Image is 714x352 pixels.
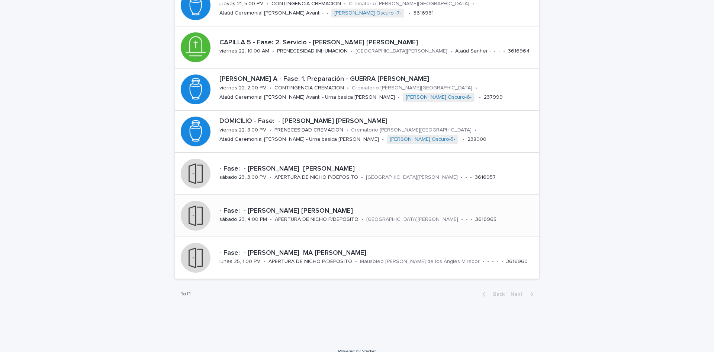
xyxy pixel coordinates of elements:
[334,10,401,16] a: [PERSON_NAME] Oscuro -7-
[450,48,452,54] p: •
[466,216,467,223] p: -
[219,39,536,47] p: CAPILLA 5 - Fase: 2. Servicio - [PERSON_NAME] [PERSON_NAME]
[366,174,458,181] p: [GEOGRAPHIC_DATA][PERSON_NAME]
[499,48,500,54] p: -
[360,259,480,265] p: Mausoleo [PERSON_NAME] de los Ángles Mirador
[219,85,267,91] p: viernes 22, 2:00 PM
[488,259,489,265] p: -
[175,69,539,111] a: [PERSON_NAME] A - Fase: 1. Preparación - GUERRA [PERSON_NAME]viernes 22, 2:00 PM•CONTINGENCIA CRE...
[175,285,197,303] p: 1 of 1
[271,1,341,7] p: CONTINGENCIA CREMACION
[270,127,271,133] p: •
[479,94,481,101] p: •
[475,174,496,181] p: 3616957
[327,10,328,16] p: •
[382,136,384,143] p: •
[511,292,527,297] span: Next
[219,117,536,126] p: DOMICILIO - Fase: - [PERSON_NAME] [PERSON_NAME]
[175,153,539,195] a: - Fase: - [PERSON_NAME] [PERSON_NAME]sábado 23, 3:00 PM•APERTURA DE NICHO P/DEPOSITO•[GEOGRAPHIC_...
[472,1,474,7] p: •
[219,1,264,7] p: jueves 21, 5:00 PM
[219,174,267,181] p: sábado 23, 3:00 PM
[466,174,467,181] p: -
[366,216,458,223] p: [GEOGRAPHIC_DATA][PERSON_NAME]
[274,85,344,91] p: CONTINGENCIA CREMACION
[268,259,352,265] p: APERTURA DE NICHO P/DEPOSITO
[494,48,496,54] p: •
[175,26,539,69] a: CAPILLA 5 - Fase: 2. Servicio - [PERSON_NAME] [PERSON_NAME]viernes 22, 10:00 AM•PRENECESIDAD INHU...
[219,127,267,133] p: viernes 22, 8:00 PM
[272,48,274,54] p: •
[470,216,472,223] p: •
[219,249,536,257] p: - Fase: - [PERSON_NAME] MA [PERSON_NAME]
[461,174,463,181] p: •
[264,259,266,265] p: •
[356,48,447,54] p: [GEOGRAPHIC_DATA][PERSON_NAME]
[475,127,476,133] p: •
[219,216,267,223] p: sábado 23, 4:00 PM
[270,216,272,223] p: •
[361,174,363,181] p: •
[346,127,348,133] p: •
[492,259,494,265] p: •
[455,48,491,54] p: Ataúd Sanher -
[406,94,472,101] a: [PERSON_NAME] Oscuro-6-
[219,10,324,16] p: Ataúd Ceremonial [PERSON_NAME] Avanti -
[463,136,464,143] p: •
[390,136,455,143] a: [PERSON_NAME] Oscuro-5-
[219,207,536,215] p: - Fase: - [PERSON_NAME] [PERSON_NAME]
[219,75,536,83] p: [PERSON_NAME] A - Fase: 1. Preparación - GUERRA [PERSON_NAME]
[483,259,485,265] p: •
[409,10,411,16] p: •
[351,127,472,133] p: Crematorio [PERSON_NAME][GEOGRAPHIC_DATA]
[506,259,528,265] p: 3616960
[475,216,496,223] p: 3616965
[414,10,434,16] p: 3616961
[398,94,400,101] p: •
[219,48,269,54] p: viernes 22, 10:00 AM
[219,165,536,173] p: - Fase: - [PERSON_NAME] [PERSON_NAME]
[361,216,363,223] p: •
[475,85,477,91] p: •
[508,291,539,298] button: Next
[484,94,503,101] p: 237999
[470,174,472,181] p: •
[175,195,539,237] a: - Fase: - [PERSON_NAME] [PERSON_NAME]sábado 23, 4:00 PM•APERTURA DE NICHO P/DEPOSITO•[GEOGRAPHIC_...
[270,174,271,181] p: •
[270,85,271,91] p: •
[275,216,358,223] p: APERTURA DE NICHO P/DEPOSITO
[461,216,463,223] p: •
[349,1,469,7] p: Crematorio [PERSON_NAME][GEOGRAPHIC_DATA]
[344,1,346,7] p: •
[175,237,539,279] a: - Fase: - [PERSON_NAME] MA [PERSON_NAME]lunes 25, 1:00 PM•APERTURA DE NICHO P/DEPOSITO•Mausoleo [...
[503,48,505,54] p: •
[501,259,503,265] p: •
[489,292,505,297] span: Back
[219,259,261,265] p: lunes 25, 1:00 PM
[351,48,353,54] p: •
[467,136,486,143] p: 238000
[508,48,530,54] p: 3616964
[267,1,268,7] p: •
[355,259,357,265] p: •
[274,127,343,133] p: PRENECESIDAD CREMACION
[219,136,379,143] p: Ataúd Ceremonial [PERSON_NAME] - Urna basica [PERSON_NAME]
[175,111,539,153] a: DOMICILIO - Fase: - [PERSON_NAME] [PERSON_NAME]viernes 22, 8:00 PM•PRENECESIDAD CREMACION•Cremato...
[497,259,498,265] p: -
[347,85,349,91] p: •
[277,48,348,54] p: PRENECESIDAD INHUMACION
[274,174,358,181] p: APERTURA DE NICHO P/DEPOSITO
[219,94,395,101] p: Ataúd Ceremonial [PERSON_NAME] Avanti - Urna basica [PERSON_NAME]
[476,291,508,298] button: Back
[352,85,472,91] p: Crematorio [PERSON_NAME][GEOGRAPHIC_DATA]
